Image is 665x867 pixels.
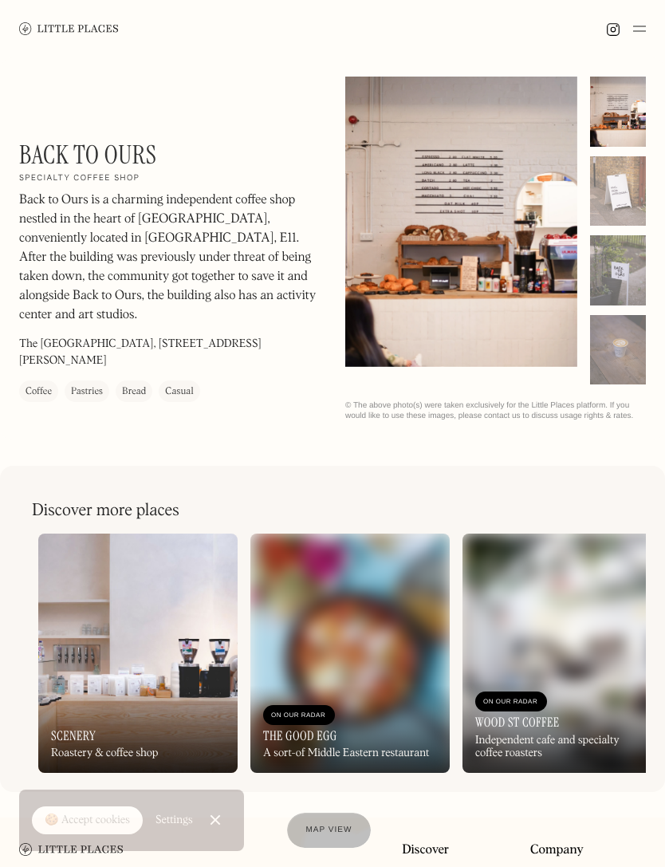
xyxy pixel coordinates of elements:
[51,728,96,743] h3: Scenery
[263,747,429,760] div: A sort-of Middle Eastern restaurant
[271,707,327,723] div: On Our Radar
[475,715,559,730] h3: Wood St Coffee
[287,813,372,848] a: Map view
[402,843,449,858] a: Discover
[32,806,143,835] a: 🍪 Accept cookies
[19,140,156,170] h1: Back to Ours
[45,813,130,829] div: 🍪 Accept cookies
[530,843,584,858] a: Company
[122,384,146,400] div: Bread
[71,384,103,400] div: Pastries
[51,747,158,760] div: Roastery & coffee shop
[19,173,140,184] h2: Specialty coffee shop
[155,802,193,838] a: Settings
[19,336,320,369] p: The [GEOGRAPHIC_DATA], [STREET_ADDRESS][PERSON_NAME]
[475,734,649,761] div: Independent cafe and specialty coffee roasters
[38,534,238,773] a: SceneryRoastery & coffee shop
[345,400,646,421] div: © The above photo(s) were taken exclusively for the Little Places platform. If you would like to ...
[19,191,320,325] p: Back to Ours is a charming independent coffee shop nestled in the heart of [GEOGRAPHIC_DATA], con...
[165,384,193,400] div: Casual
[32,501,179,521] h2: Discover more places
[483,694,539,710] div: On Our Radar
[263,728,337,743] h3: The Good Egg
[26,384,52,400] div: Coffee
[155,814,193,826] div: Settings
[306,826,352,834] span: Map view
[250,534,450,773] a: On Our RadarThe Good EggA sort-of Middle Eastern restaurant
[462,534,662,773] a: On Our RadarWood St CoffeeIndependent cafe and specialty coffee roasters
[199,804,231,836] a: Close Cookie Popup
